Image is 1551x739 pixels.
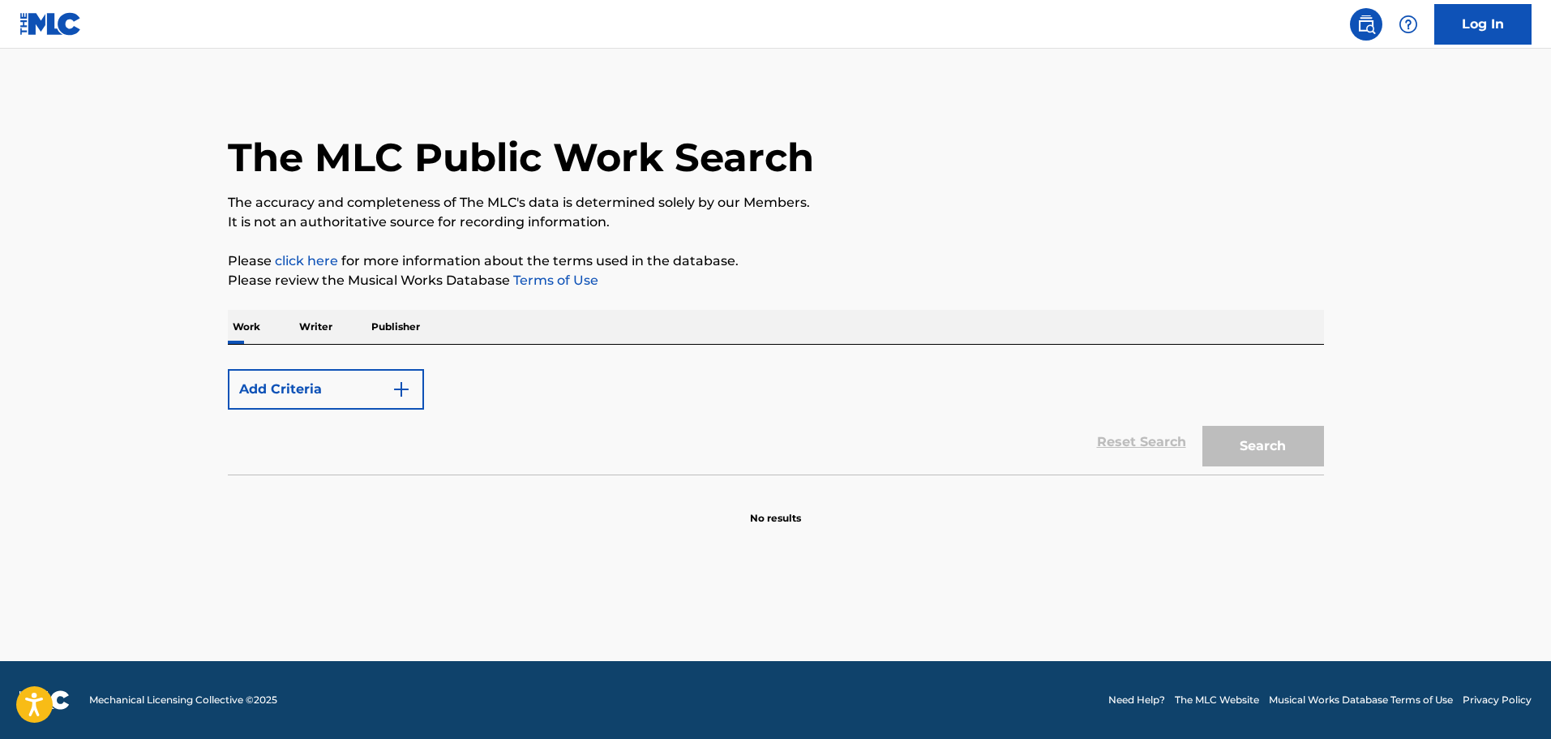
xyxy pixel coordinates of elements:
[1108,693,1165,707] a: Need Help?
[750,492,801,526] p: No results
[1356,15,1376,34] img: search
[228,133,814,182] h1: The MLC Public Work Search
[1269,693,1453,707] a: Musical Works Database Terms of Use
[228,310,265,344] p: Work
[228,369,424,410] button: Add Criteria
[19,690,70,710] img: logo
[228,193,1324,213] p: The accuracy and completeness of The MLC's data is determined solely by our Members.
[19,12,82,36] img: MLC Logo
[89,693,277,707] span: Mechanical Licensing Collective © 2025
[510,273,598,288] a: Terms of Use
[392,380,411,399] img: 9d2ae6d4665cec9f34b9.svg
[1392,8,1425,41] div: Help
[1463,693,1532,707] a: Privacy Policy
[366,310,425,344] p: Publisher
[1434,4,1532,45] a: Log In
[1399,15,1418,34] img: help
[228,361,1324,475] form: Search Form
[294,310,337,344] p: Writer
[1175,693,1259,707] a: The MLC Website
[228,213,1324,232] p: It is not an authoritative source for recording information.
[1350,8,1382,41] a: Public Search
[228,271,1324,290] p: Please review the Musical Works Database
[275,253,338,269] a: click here
[228,251,1324,271] p: Please for more information about the terms used in the database.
